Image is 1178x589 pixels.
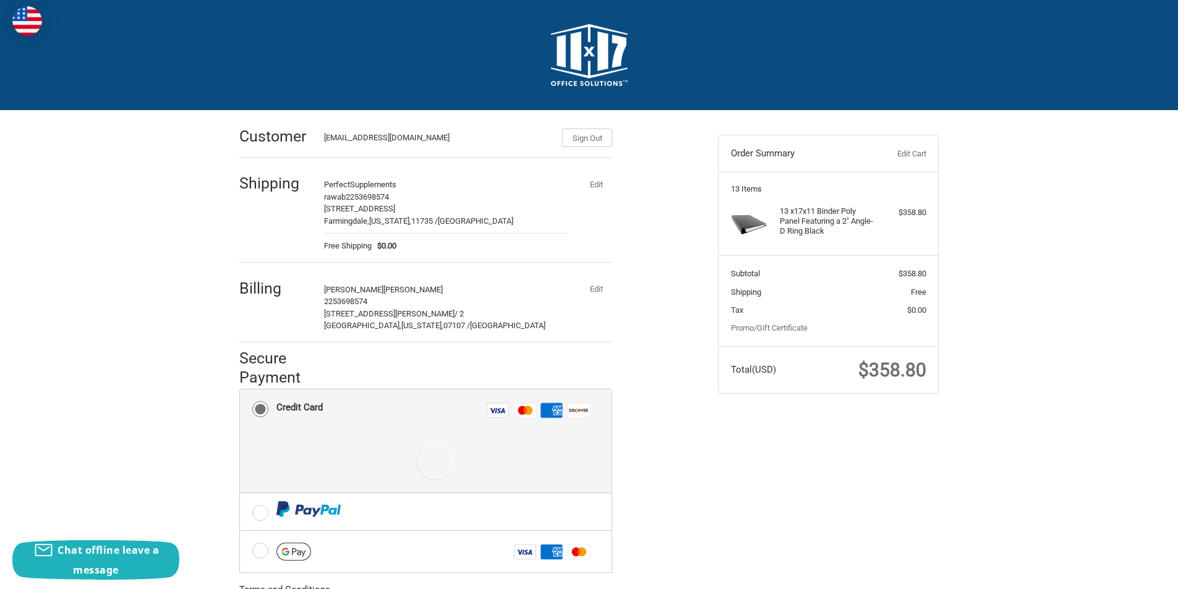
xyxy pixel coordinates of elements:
[324,309,455,318] span: [STREET_ADDRESS][PERSON_NAME]
[324,297,367,306] span: 2253698574
[239,349,323,388] h2: Secure Payment
[58,543,159,577] span: Chat offline leave a message
[470,321,545,330] span: [GEOGRAPHIC_DATA]
[580,176,612,193] button: Edit
[324,132,550,147] div: [EMAIL_ADDRESS][DOMAIN_NAME]
[12,6,42,36] img: duty and tax information for United States
[877,206,926,219] div: $358.80
[324,192,346,201] span: rawab
[731,305,743,315] span: Tax
[731,184,926,194] h3: 13 Items
[324,240,372,252] span: Free Shipping
[276,543,311,561] img: Google Pay icon
[369,216,411,226] span: [US_STATE],
[551,24,628,86] img: 11x17.com
[455,309,464,318] span: / 2
[580,281,612,298] button: Edit
[276,397,323,418] div: Credit Card
[239,174,312,193] h2: Shipping
[324,204,395,213] span: [STREET_ADDRESS]
[731,287,761,297] span: Shipping
[858,359,926,381] span: $358.80
[907,305,926,315] span: $0.00
[324,216,369,226] span: Farmingdale,
[350,180,396,189] span: Supplements
[443,321,470,330] span: 07107 /
[239,127,312,146] h2: Customer
[911,287,926,297] span: Free
[731,364,776,375] span: Total (USD)
[731,148,865,160] h3: Order Summary
[276,501,341,517] img: PayPal icon
[324,321,401,330] span: [GEOGRAPHIC_DATA],
[780,206,874,237] h4: 13 x 17x11 Binder Poly Panel Featuring a 2" Angle-D Ring Black
[401,321,443,330] span: [US_STATE],
[864,148,926,160] a: Edit Cart
[324,285,383,294] span: [PERSON_NAME]
[346,192,389,201] span: 2253698574
[372,240,397,252] span: $0.00
[324,180,350,189] span: Perfect
[731,323,808,333] a: Promo/Gift Certificate
[731,269,760,278] span: Subtotal
[239,279,312,298] h2: Billing
[383,285,443,294] span: [PERSON_NAME]
[562,129,612,147] button: Sign Out
[438,216,513,226] span: [GEOGRAPHIC_DATA]
[411,216,438,226] span: 11735 /
[898,269,926,278] span: $358.80
[12,540,179,580] button: Chat offline leave a message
